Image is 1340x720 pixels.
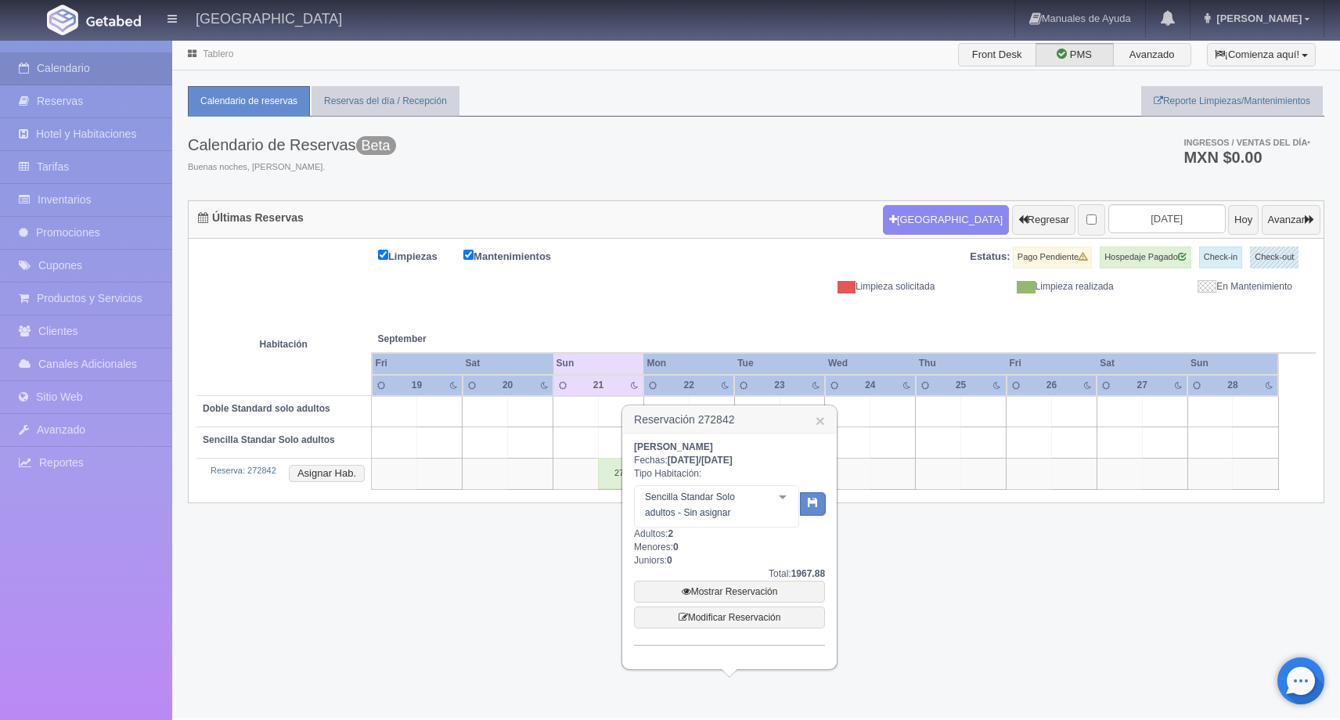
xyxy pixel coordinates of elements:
div: 20 [494,379,521,392]
span: [PERSON_NAME] [1212,13,1302,24]
div: 21 [585,379,612,392]
a: Calendario de reservas [188,86,310,117]
h3: MXN $0.00 [1183,149,1310,165]
th: Wed [825,353,916,374]
a: Reserva: 272842 [211,466,276,475]
label: Pago Pendiente [1013,247,1092,268]
b: 2 [668,528,673,539]
div: 27 [1129,379,1156,392]
b: Sencilla Standar Solo adultos [203,434,335,445]
th: Tue [734,353,825,374]
b: 1967.88 [791,568,825,579]
div: 25 [947,379,974,392]
th: Sun [553,353,644,374]
span: Sencilla Standar Solo adultos - Sin asignar [641,489,767,520]
b: / [668,455,733,466]
label: PMS [1036,43,1114,67]
div: 28 [1219,379,1246,392]
span: Beta [356,136,396,155]
span: September [378,333,547,346]
th: Fri [1007,353,1097,374]
label: Avanzado [1113,43,1191,67]
label: Mantenimientos [463,247,575,265]
div: 22 [675,379,703,392]
span: [DATE] [668,455,699,466]
div: 26 [1038,379,1065,392]
div: 19 [403,379,430,392]
th: Sat [1097,353,1187,374]
input: Limpiezas [378,250,388,260]
label: Estatus: [970,250,1010,265]
input: Mantenimientos [463,250,474,260]
button: Regresar [1012,205,1075,235]
span: Buenas noches, [PERSON_NAME]. [188,161,396,174]
div: Limpieza solicitada [768,280,946,293]
b: [PERSON_NAME] [634,441,713,452]
img: Getabed [86,15,141,27]
a: Mostrar Reservación [634,581,825,603]
label: Check-in [1199,247,1242,268]
th: Fri [372,353,463,374]
th: Mon [643,353,734,374]
div: 24 [856,379,884,392]
button: Hoy [1228,205,1259,235]
strong: Habitación [260,339,308,350]
button: Asignar Hab. [289,465,365,482]
div: Fechas: Tipo Habitación: Adultos: Menores: Juniors: [634,441,825,646]
div: 272842 / [PERSON_NAME] [598,458,780,489]
label: Hospedaje Pagado [1100,247,1191,268]
button: [GEOGRAPHIC_DATA] [883,205,1009,235]
a: × [816,412,825,429]
h3: Reservación 272842 [623,406,836,434]
div: Total: [634,567,825,581]
button: Avanzar [1262,205,1320,235]
div: En Mantenimiento [1126,280,1304,293]
img: Getabed [47,5,78,35]
th: Thu [916,353,1007,374]
h4: [GEOGRAPHIC_DATA] [196,8,342,27]
label: Check-out [1250,247,1299,268]
span: Ingresos / Ventas del día [1183,138,1310,147]
a: Tablero [203,49,233,59]
b: 0 [673,542,679,553]
b: Doble Standard solo adultos [203,403,330,414]
th: Sat [463,353,553,374]
a: Reporte Limpiezas/Mantenimientos [1141,86,1323,117]
button: ¡Comienza aquí! [1207,43,1316,67]
label: Front Desk [958,43,1036,67]
div: Limpieza realizada [946,280,1125,293]
h3: Calendario de Reservas [188,136,396,153]
a: Modificar Reservación [634,607,825,628]
th: Sun [1187,353,1278,374]
h4: Últimas Reservas [198,212,304,224]
b: 0 [667,555,672,566]
a: Reservas del día / Recepción [312,86,459,117]
span: [DATE] [701,455,733,466]
label: Limpiezas [378,247,461,265]
div: 23 [765,379,793,392]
